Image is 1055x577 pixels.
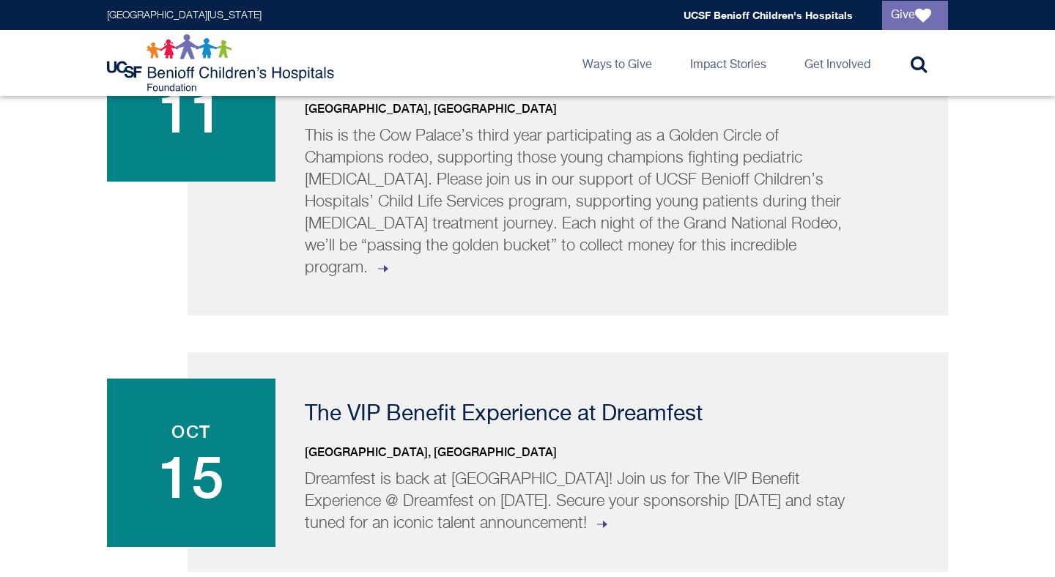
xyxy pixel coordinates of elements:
span: Oct [122,422,261,440]
a: Impact Stories [678,30,778,96]
p: Dreamfest is back at [GEOGRAPHIC_DATA]! Join us for The VIP Benefit Experience @ Dreamfest on [DA... [305,469,851,535]
p: The VIP Benefit Experience at Dreamfest [305,403,911,425]
a: Give [882,1,948,30]
a: Get Involved [793,30,882,96]
p: This is the Cow Palace’s third year participating as a Golden Circle of Champions rodeo, supporti... [305,125,851,279]
span: 15 [122,447,261,506]
span: 11 [122,82,261,141]
a: UCSF Benioff Children's Hospitals [684,9,853,21]
a: Oct 15 The VIP Benefit Experience at Dreamfest [GEOGRAPHIC_DATA], [GEOGRAPHIC_DATA] Dreamfest is ... [188,352,948,572]
a: Ways to Give [571,30,664,96]
p: [GEOGRAPHIC_DATA], [GEOGRAPHIC_DATA] [305,100,911,118]
a: [GEOGRAPHIC_DATA][US_STATE] [107,10,262,21]
p: [GEOGRAPHIC_DATA], [GEOGRAPHIC_DATA] [305,444,911,461]
img: Logo for UCSF Benioff Children's Hospitals Foundation [107,34,338,92]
